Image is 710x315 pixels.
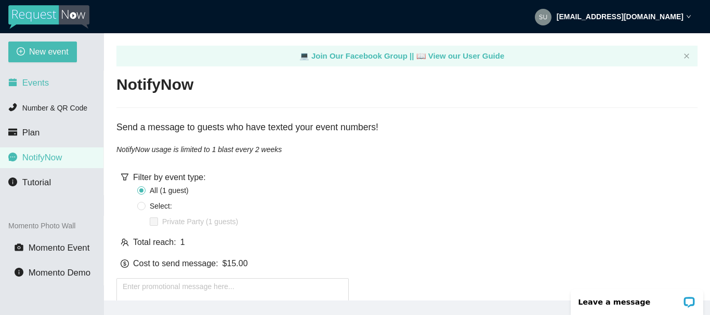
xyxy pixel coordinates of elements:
span: laptop [416,51,426,60]
span: info-circle [8,177,17,186]
span: Total reach: [133,236,176,249]
span: Events [22,78,49,88]
a: laptop View our User Guide [416,51,505,60]
strong: [EMAIL_ADDRESS][DOMAIN_NAME] [557,12,683,21]
span: team [121,238,129,246]
span: New event [29,45,69,58]
span: Momento Event [29,243,90,253]
div: $ 15.00 [222,257,248,270]
span: All ( 1 guest ) [146,185,193,196]
h2: NotifyNow [116,74,193,95]
span: Select: [146,200,176,212]
span: laptop [299,51,309,60]
span: filter [121,173,129,181]
a: laptop Join Our Facebook Group || [299,51,416,60]
span: credit-card [8,128,17,136]
span: Private Party (1 guests) [158,216,242,227]
div: Send a message to guests who have texted your event numbers! [116,120,698,135]
span: Momento Demo [29,268,90,278]
button: plus-circleNew event [8,42,77,62]
span: plus-circle [17,47,25,57]
img: RequestNow [8,5,89,29]
span: phone [8,103,17,112]
span: info-circle [15,268,23,277]
iframe: LiveChat chat widget [564,282,710,315]
div: NotifyNow usage is limited to 1 blast every 2 weeks [116,144,698,155]
span: camera [15,243,23,252]
span: dollar [121,259,129,268]
span: Plan [22,128,40,138]
span: Tutorial [22,177,51,187]
span: Number & QR Code [22,104,87,112]
span: Cost to send message: [133,257,218,270]
span: 1 [180,236,185,249]
span: close [683,53,690,59]
img: 8025f304b7bbda25579c5776f6ca2b16 [535,9,551,25]
span: Filter by event type: [133,173,206,182]
span: down [686,14,691,19]
button: close [683,53,690,60]
span: calendar [8,78,17,87]
span: NotifyNow [22,153,62,162]
span: message [8,153,17,161]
